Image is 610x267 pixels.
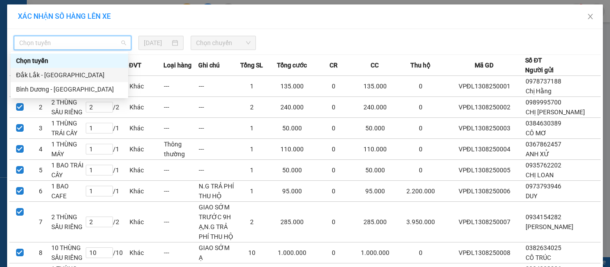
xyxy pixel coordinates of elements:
[163,202,198,242] td: ---
[11,82,128,96] div: Bình Dương - Đắk Lắk
[315,97,352,118] td: 0
[235,160,269,181] td: 1
[129,76,163,97] td: Khác
[269,202,315,242] td: 285.000
[526,150,549,158] span: ANH XỬ
[315,181,352,202] td: 0
[51,97,85,118] td: 2 THÙNG SẦU RIÊNG
[11,68,128,82] div: Đắk Lắk - Bình Dương
[198,160,235,181] td: ---
[443,118,525,139] td: VPĐL1308250003
[315,118,352,139] td: 0
[443,181,525,202] td: VPĐL1308250006
[352,202,398,242] td: 285.000
[196,36,251,50] span: Chọn chuyến
[30,139,50,160] td: 4
[269,160,315,181] td: 50.000
[30,202,50,242] td: 7
[269,242,315,263] td: 1.000.000
[235,97,269,118] td: 2
[163,60,192,70] span: Loại hàng
[269,76,315,97] td: 135.000
[198,97,235,118] td: ---
[8,8,21,18] span: Gửi:
[315,202,352,242] td: 0
[235,181,269,202] td: 1
[163,76,198,97] td: ---
[16,70,123,80] div: Đắk Lắk - [GEOGRAPHIC_DATA]
[587,13,594,20] span: close
[163,118,198,139] td: ---
[526,99,561,106] span: 0989995700
[144,38,170,48] input: 13/08/2025
[352,181,398,202] td: 95.000
[51,242,85,263] td: 10 THÙNG SẦU RIÊNG
[30,160,50,181] td: 5
[352,160,398,181] td: 50.000
[51,202,85,242] td: 2 THÙNG SẦU RIÊNG
[85,202,129,242] td: / 2
[129,97,163,118] td: Khác
[352,242,398,263] td: 1.000.000
[85,139,129,160] td: / 1
[51,160,85,181] td: 1 BAO TRÁI CÂY
[526,183,561,190] span: 0973793946
[85,8,190,18] div: VP Bình Dương
[269,181,315,202] td: 95.000
[163,160,198,181] td: ---
[315,139,352,160] td: 0
[129,139,163,160] td: Khác
[235,76,269,97] td: 1
[198,181,235,202] td: N.G TRẢ PHÍ THU HỘ
[526,129,547,137] span: CÔ MƠ
[277,60,307,70] span: Tổng cước
[51,181,85,202] td: 1 BAO CAFE
[398,242,443,263] td: 0
[371,60,379,70] span: CC
[398,76,443,97] td: 0
[129,160,163,181] td: Khác
[129,242,163,263] td: Khác
[443,242,525,263] td: VPĐL1308250008
[30,118,50,139] td: 3
[129,181,163,202] td: Khác
[163,242,198,263] td: ---
[526,78,561,85] span: 0978737188
[352,139,398,160] td: 110.000
[51,118,85,139] td: 1 THÙNG TRÁI CÂY
[526,141,561,148] span: 0367862457
[240,60,263,70] span: Tổng SL
[352,118,398,139] td: 50.000
[235,242,269,263] td: 10
[129,202,163,242] td: Khác
[19,36,126,50] span: Chọn tuyến
[163,181,198,202] td: ---
[85,46,97,56] span: TC:
[526,223,573,230] span: [PERSON_NAME]
[85,18,190,29] div: A LONG
[163,139,198,160] td: Thông thường
[526,120,561,127] span: 0384630389
[410,60,430,70] span: Thu hộ
[398,181,443,202] td: 2.200.000
[352,97,398,118] td: 240.000
[443,97,525,118] td: VPĐL1308250002
[235,139,269,160] td: 1
[198,139,235,160] td: ---
[443,139,525,160] td: VPĐL1308250004
[315,242,352,263] td: 0
[526,244,561,251] span: 0382634025
[235,202,269,242] td: 2
[85,242,129,263] td: / 10
[198,76,235,97] td: ---
[578,4,603,29] button: Close
[129,118,163,139] td: Khác
[18,12,111,21] span: XÁC NHẬN SỐ HÀNG LÊN XE
[8,18,79,50] div: ÁNH TUYẾT - CAFE [PERSON_NAME]
[51,139,85,160] td: 1 THÙNG MÁY
[269,118,315,139] td: 50.000
[526,254,551,261] span: CÔ TRÚC
[398,202,443,242] td: 3.950.000
[526,213,561,221] span: 0934154282
[526,108,585,116] span: CHỊ [PERSON_NAME]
